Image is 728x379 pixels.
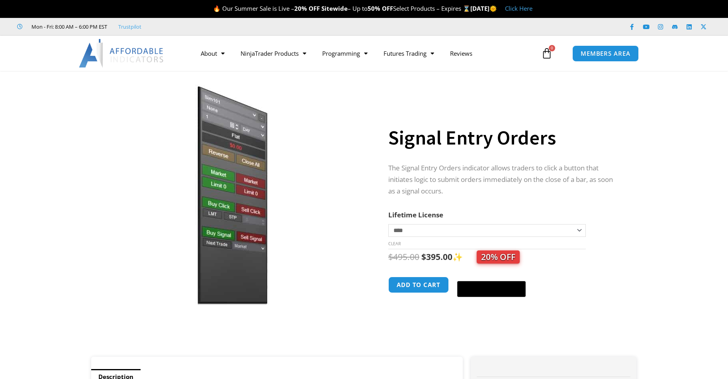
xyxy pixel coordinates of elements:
[233,44,314,63] a: NinjaTrader Products
[321,4,348,12] strong: Sitewide
[505,4,532,12] a: Click Here
[529,42,564,65] a: 0
[193,44,233,63] a: About
[388,210,443,219] label: Lifetime License
[388,251,419,262] bdi: 495.00
[388,277,449,293] button: Add to cart
[118,22,141,31] a: Trustpilot
[421,251,452,262] bdi: 395.00
[456,275,527,279] iframe: Secure express checkout frame
[79,39,164,68] img: LogoAI | Affordable Indicators – NinjaTrader
[581,51,630,57] span: MEMBERS AREA
[388,162,621,197] p: The Signal Entry Orders indicator allows traders to click a button that initiates logic to submit...
[470,4,497,12] strong: [DATE]
[103,85,359,305] img: SignalEntryOrders
[572,45,639,62] a: MEMBERS AREA
[388,124,621,152] h1: Signal Entry Orders
[457,281,526,297] button: Buy with GPay
[489,4,497,12] span: 🌞
[29,22,107,31] span: Mon - Fri: 8:00 AM – 6:00 PM EST
[213,4,470,12] span: 🔥 Our Summer Sale is Live – – Up to Select Products – Expires ⌛
[452,251,520,262] span: ✨
[388,241,401,246] a: Clear options
[376,44,442,63] a: Futures Trading
[294,4,320,12] strong: 20% OFF
[421,251,426,262] span: $
[549,45,555,51] span: 0
[388,251,393,262] span: $
[368,4,393,12] strong: 50% OFF
[314,44,376,63] a: Programming
[477,250,520,264] span: 20% OFF
[193,44,539,63] nav: Menu
[442,44,480,63] a: Reviews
